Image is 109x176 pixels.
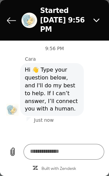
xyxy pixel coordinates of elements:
button: Close [89,13,105,28]
p: Just now [34,117,54,123]
span: Hi 👋️ Type your question below, and I'll do my best to help. If I can’t answer, I’ll connect you ... [22,63,82,116]
button: Upload file [5,144,20,160]
a: Built with Zendesk: Visit the Zendesk website in a new tab [42,167,76,171]
p: Cara [25,56,109,62]
h2: Started [DATE] 9:56 PM [40,6,86,34]
p: 9:56 PM [45,45,64,52]
button: Back to the conversation list [5,13,18,27]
